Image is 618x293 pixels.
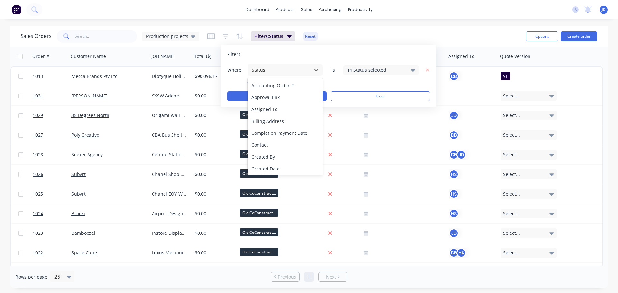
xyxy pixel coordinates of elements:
span: Old CoConstruct... [240,111,278,119]
span: Select... [503,132,520,138]
button: Filters:Status [251,31,295,41]
div: DB [449,248,459,258]
div: Quote Version [500,53,530,60]
div: Airport Design Pack [152,210,188,217]
span: 1027 [33,132,43,138]
button: Reset [303,32,318,41]
div: Contact [248,139,323,151]
span: Filters: Status [254,33,283,40]
span: Where [227,67,247,73]
div: CBA Bus Shelters [152,132,188,138]
button: DBHS [449,248,466,258]
div: $0.00 [195,230,233,236]
img: Factory [12,5,21,14]
a: Bamboozel [71,230,95,236]
span: 1028 [33,151,43,158]
span: Filters [227,51,240,58]
span: JD [602,7,606,13]
a: Subvrt [71,191,86,197]
button: add [247,80,323,85]
div: $90,096.17 [195,73,233,79]
a: [PERSON_NAME] [71,93,108,99]
div: purchasing [315,5,345,14]
div: Order # [32,53,49,60]
div: Chanel EOY Windows [152,191,188,197]
div: Assigned To [248,103,323,115]
div: HS [456,248,466,258]
h1: Sales Orders [21,33,51,39]
span: is [327,67,340,73]
input: Search... [75,30,137,43]
span: 1031 [33,93,43,99]
div: $0.00 [195,93,233,99]
span: 1023 [33,230,43,236]
span: Old CoConstruct... [240,189,278,197]
button: HS [449,169,459,179]
span: Production projects [146,33,188,40]
button: Apply [227,91,327,101]
div: $0.00 [195,112,233,119]
span: 1024 [33,210,43,217]
a: 1023 [33,224,71,243]
a: 1013 [33,67,71,86]
a: 1024 [33,204,71,223]
div: $0.00 [195,250,233,256]
a: 1029 [33,106,71,125]
span: Rows per page [15,274,47,280]
div: SXSW Adobe [152,93,188,99]
div: DB [449,150,459,160]
div: productivity [345,5,376,14]
a: Page 1 is your current page [304,272,314,282]
div: products [273,5,298,14]
span: Select... [503,210,520,217]
a: 1027 [33,125,71,145]
div: Created Date [248,163,323,175]
button: HS [449,189,459,199]
span: 1029 [33,112,43,119]
button: DBJD [449,150,466,160]
a: 1021 [33,263,71,282]
div: Lexus Melbourne Cup [152,250,188,256]
a: Mecca Brands Pty Ltd [71,73,118,79]
button: HS [449,209,459,218]
div: Chanel Shop Windows 2025 [152,171,188,178]
button: Clear [331,91,430,101]
button: DB [449,130,459,140]
div: sales [298,5,315,14]
span: Old CoConstruct... [240,150,278,158]
a: Next page [319,274,347,280]
a: Brooki [71,210,85,216]
button: Create order [561,31,597,41]
a: dashboard [242,5,273,14]
button: DB [449,71,459,81]
span: Select... [503,151,520,158]
div: Assigned To [448,53,474,60]
span: Old CoConstruct... [240,130,278,138]
div: Completion Payment Date [248,127,323,139]
a: Poly Creative [71,132,99,138]
button: JD [449,228,459,238]
div: Total ($) [194,53,211,60]
span: Select... [503,171,520,178]
div: $0.00 [195,210,233,217]
div: Diptyque Holiday 2025 [152,73,188,79]
div: $0.00 [195,132,233,138]
a: Previous page [271,274,299,280]
div: JOB NAME [151,53,173,60]
div: $0.00 [195,171,233,178]
a: 1028 [33,145,71,164]
div: Billing Address [248,115,323,127]
div: 14 Status selected [347,67,405,73]
span: 1013 [33,73,43,79]
div: Central Station Activation [152,151,188,158]
span: Old CoConstruct... [240,209,278,217]
a: 1031 [33,86,71,105]
div: Approval link [248,91,323,103]
a: 1025 [33,184,71,204]
a: Space Cube [71,250,97,256]
span: 1022 [33,250,43,256]
div: V1 [501,72,510,80]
